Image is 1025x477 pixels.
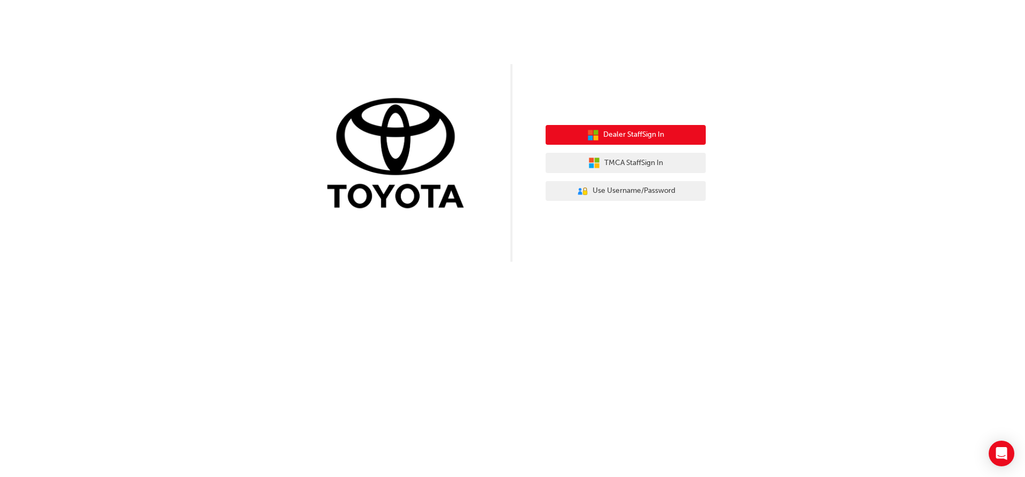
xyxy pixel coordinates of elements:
[593,185,675,197] span: Use Username/Password
[989,441,1014,466] div: Open Intercom Messenger
[603,129,664,141] span: Dealer Staff Sign In
[546,125,706,145] button: Dealer StaffSign In
[604,157,663,169] span: TMCA Staff Sign In
[319,96,479,214] img: Trak
[546,153,706,173] button: TMCA StaffSign In
[546,181,706,201] button: Use Username/Password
